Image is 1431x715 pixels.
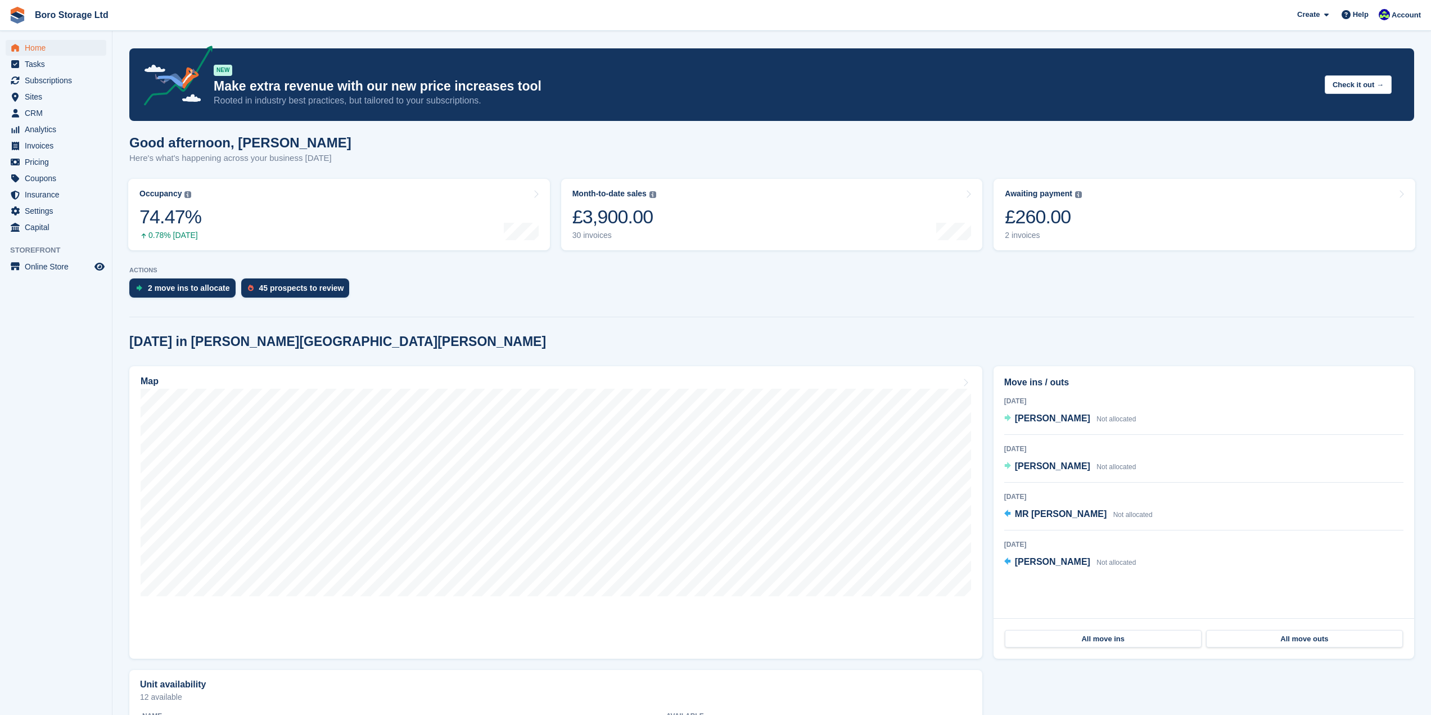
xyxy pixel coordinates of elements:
span: Insurance [25,187,92,203]
div: NEW [214,65,232,76]
div: [DATE] [1004,492,1403,502]
a: menu [6,105,106,121]
a: menu [6,219,106,235]
a: menu [6,89,106,105]
span: Help [1353,9,1369,20]
span: Tasks [25,56,92,72]
div: 74.47% [139,205,201,228]
img: icon-info-grey-7440780725fd019a000dd9b08b2336e03edf1995a4989e88bcd33f0948082b44.svg [184,191,191,198]
img: icon-info-grey-7440780725fd019a000dd9b08b2336e03edf1995a4989e88bcd33f0948082b44.svg [649,191,656,198]
span: Not allocated [1096,559,1136,566]
a: 2 move ins to allocate [129,278,241,303]
div: £260.00 [1005,205,1082,228]
a: menu [6,259,106,275]
img: stora-icon-8386f47178a22dfd0bd8f6a31ec36ba5ce8667c1dd55bd0f319d3a0aa187defe.svg [9,7,26,24]
a: Occupancy 74.47% 0.78% [DATE] [128,179,550,250]
span: Coupons [25,170,92,186]
span: Analytics [25,122,92,137]
a: Awaiting payment £260.00 2 invoices [994,179,1415,250]
a: [PERSON_NAME] Not allocated [1004,412,1136,426]
span: [PERSON_NAME] [1015,461,1090,471]
div: Month-to-date sales [572,189,647,199]
button: Check it out → [1325,75,1392,94]
span: Create [1297,9,1320,20]
span: Not allocated [1113,511,1153,519]
span: Capital [25,219,92,235]
a: menu [6,73,106,88]
a: menu [6,40,106,56]
p: Make extra revenue with our new price increases tool [214,78,1316,95]
a: Preview store [93,260,106,273]
img: price-adjustments-announcement-icon-8257ccfd72463d97f412b2fc003d46551f7dbcb40ab6d574587a9cd5c0d94... [134,46,213,110]
a: All move outs [1206,630,1403,648]
span: Settings [25,203,92,219]
span: Sites [25,89,92,105]
a: [PERSON_NAME] Not allocated [1004,555,1136,570]
h2: Map [141,376,159,386]
a: Month-to-date sales £3,900.00 30 invoices [561,179,983,250]
a: Map [129,366,982,659]
img: icon-info-grey-7440780725fd019a000dd9b08b2336e03edf1995a4989e88bcd33f0948082b44.svg [1075,191,1082,198]
span: Not allocated [1096,463,1136,471]
a: menu [6,170,106,186]
span: [PERSON_NAME] [1015,557,1090,566]
span: [PERSON_NAME] [1015,413,1090,423]
div: Occupancy [139,189,182,199]
h2: Unit availability [140,680,206,690]
span: Pricing [25,154,92,170]
a: All move ins [1005,630,1202,648]
a: 45 prospects to review [241,278,355,303]
h2: Move ins / outs [1004,376,1403,389]
span: Home [25,40,92,56]
div: £3,900.00 [572,205,656,228]
div: 2 invoices [1005,231,1082,240]
div: [DATE] [1004,396,1403,406]
a: menu [6,56,106,72]
div: Awaiting payment [1005,189,1072,199]
a: [PERSON_NAME] Not allocated [1004,460,1136,474]
div: [DATE] [1004,444,1403,454]
p: 12 available [140,693,972,701]
p: ACTIONS [129,267,1414,274]
div: [DATE] [1004,539,1403,550]
h1: Good afternoon, [PERSON_NAME] [129,135,351,150]
p: Rooted in industry best practices, but tailored to your subscriptions. [214,95,1316,107]
span: Invoices [25,138,92,154]
a: menu [6,154,106,170]
h2: [DATE] in [PERSON_NAME][GEOGRAPHIC_DATA][PERSON_NAME] [129,334,546,349]
a: menu [6,203,106,219]
a: Boro Storage Ltd [30,6,113,24]
span: CRM [25,105,92,121]
img: prospect-51fa495bee0391a8d652442698ab0144808aea92771e9ea1ae160a38d050c398.svg [248,285,254,291]
a: menu [6,138,106,154]
span: Not allocated [1096,415,1136,423]
span: Subscriptions [25,73,92,88]
a: menu [6,187,106,203]
span: Account [1392,10,1421,21]
span: MR [PERSON_NAME] [1015,509,1107,519]
img: Tobie Hillier [1379,9,1390,20]
div: 2 move ins to allocate [148,284,230,293]
a: MR [PERSON_NAME] Not allocated [1004,507,1153,522]
p: Here's what's happening across your business [DATE] [129,152,351,165]
span: Online Store [25,259,92,275]
div: 0.78% [DATE] [139,231,201,240]
div: 30 invoices [572,231,656,240]
a: menu [6,122,106,137]
div: 45 prospects to review [259,284,344,293]
img: move_ins_to_allocate_icon-fdf77a2bb77ea45bf5b3d319d69a93e2d87916cf1d5bf7949dd705db3b84f3ca.svg [136,285,142,291]
span: Storefront [10,245,112,256]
